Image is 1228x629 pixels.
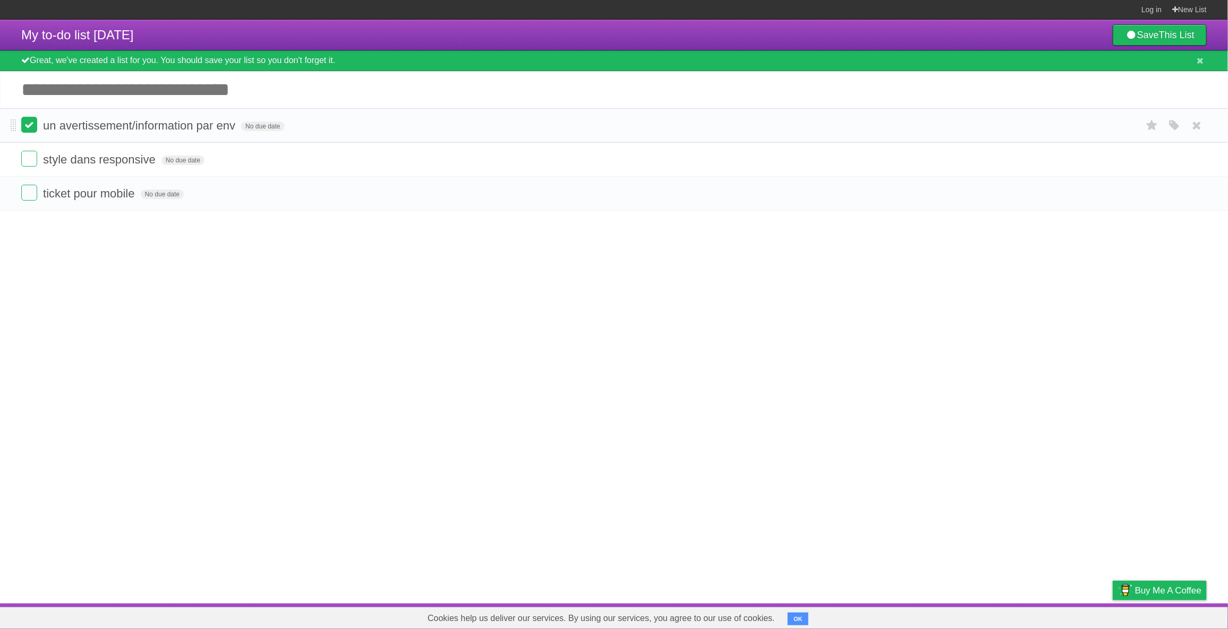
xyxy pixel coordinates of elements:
button: OK [788,613,808,625]
span: Buy me a coffee [1135,581,1201,600]
a: Terms [1063,606,1086,626]
a: Suggest a feature [1140,606,1207,626]
span: un avertissement/information par env [43,119,238,132]
span: Cookies help us deliver our services. By using our services, you agree to our use of cookies. [417,608,786,629]
label: Star task [1142,117,1162,134]
label: Done [21,117,37,133]
span: No due date [241,122,284,131]
b: This List [1159,30,1195,40]
a: SaveThis List [1113,24,1207,46]
span: No due date [161,156,204,165]
a: Developers [1007,606,1050,626]
span: style dans responsive [43,153,158,166]
span: ticket pour mobile [43,187,137,200]
a: Buy me a coffee [1113,581,1207,600]
img: Buy me a coffee [1118,581,1132,599]
label: Done [21,151,37,167]
a: Privacy [1099,606,1127,626]
label: Done [21,185,37,201]
span: My to-do list [DATE] [21,28,134,42]
span: No due date [141,189,184,199]
a: About [971,606,994,626]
